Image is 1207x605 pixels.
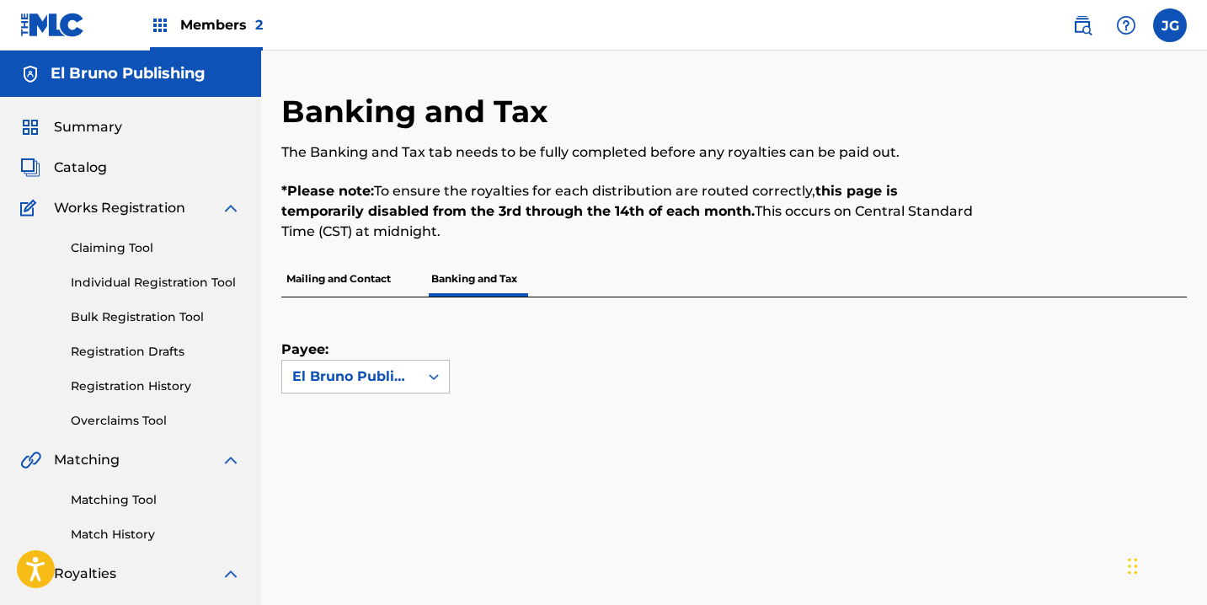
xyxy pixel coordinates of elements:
[221,450,241,470] img: expand
[281,181,979,242] p: To ensure the royalties for each distribution are routed correctly, This occurs on Central Standa...
[20,13,85,37] img: MLC Logo
[1109,8,1143,42] div: Help
[54,564,116,584] span: Royalties
[71,274,241,292] a: Individual Registration Tool
[54,198,185,218] span: Works Registration
[281,142,979,163] p: The Banking and Tax tab needs to be fully completed before any royalties can be paid out.
[71,491,241,509] a: Matching Tool
[54,450,120,470] span: Matching
[51,64,206,83] h5: El Bruno Publishing
[281,93,556,131] h2: Banking and Tax
[71,377,241,395] a: Registration History
[1116,15,1136,35] img: help
[221,198,241,218] img: expand
[1123,524,1207,605] iframe: Chat Widget
[20,117,40,137] img: Summary
[20,198,42,218] img: Works Registration
[281,340,366,360] label: Payee:
[1160,372,1207,511] iframe: Resource Center
[1153,8,1187,42] div: User Menu
[1065,8,1099,42] a: Public Search
[281,183,374,199] strong: *Please note:
[54,117,122,137] span: Summary
[20,64,40,84] img: Accounts
[426,261,522,297] p: Banking and Tax
[20,450,41,470] img: Matching
[71,412,241,430] a: Overclaims Tool
[71,239,241,257] a: Claiming Tool
[71,343,241,361] a: Registration Drafts
[180,15,263,35] span: Members
[71,308,241,326] a: Bulk Registration Tool
[221,564,241,584] img: expand
[150,15,170,35] img: Top Rightsholders
[54,158,107,178] span: Catalog
[20,117,122,137] a: SummarySummary
[1128,541,1138,592] div: Drag
[281,261,396,297] p: Mailing and Contact
[292,367,409,387] div: El Bruno Publishing
[71,526,241,543] a: Match History
[1072,15,1092,35] img: search
[255,17,263,33] span: 2
[20,158,40,178] img: Catalog
[20,158,107,178] a: CatalogCatalog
